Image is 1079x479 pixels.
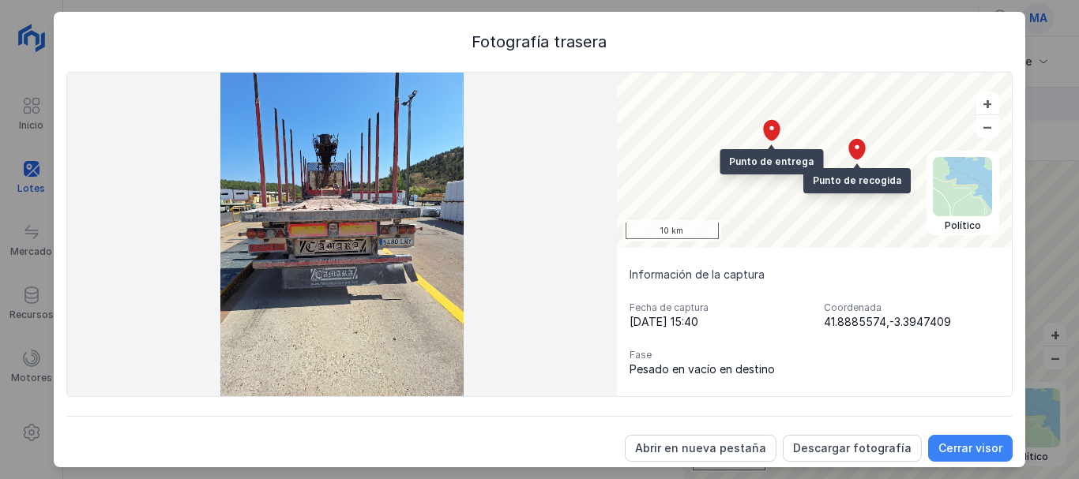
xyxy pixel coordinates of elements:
button: Cerrar visor [928,435,1013,462]
div: Fase [630,349,805,361]
div: Político [933,219,992,232]
div: Información de la captura [630,267,999,283]
div: Pesado en vacío en destino [630,361,805,377]
div: Descargar fotografía [793,440,912,456]
img: https://storage.googleapis.com/prod---trucker-nemus.appspot.com/images/527/527-0.jpg?X-Goog-Algor... [67,73,616,396]
img: political.webp [933,157,992,216]
div: Cerrar visor [938,440,1002,456]
button: + [976,92,999,114]
button: Abrir en nueva pestaña [625,435,776,462]
div: [DATE] 15:40 [630,314,805,330]
button: – [976,115,999,138]
div: Fecha de captura [630,301,805,314]
div: Fotografía trasera [66,31,1012,53]
button: Descargar fotografía [783,435,922,462]
div: Abrir en nueva pestaña [635,440,766,456]
div: 41.8885574,-3.3947409 [824,314,999,330]
div: Coordenada [824,301,999,314]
